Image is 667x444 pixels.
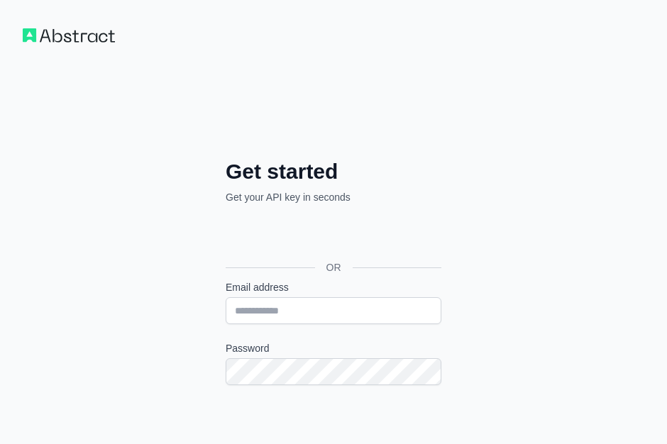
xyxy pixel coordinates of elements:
label: Email address [226,280,441,294]
img: Workflow [23,28,115,43]
p: Get your API key in seconds [226,190,441,204]
iframe: Sign in with Google Button [219,220,446,251]
h2: Get started [226,159,441,184]
span: OR [315,260,353,274]
label: Password [226,341,441,355]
